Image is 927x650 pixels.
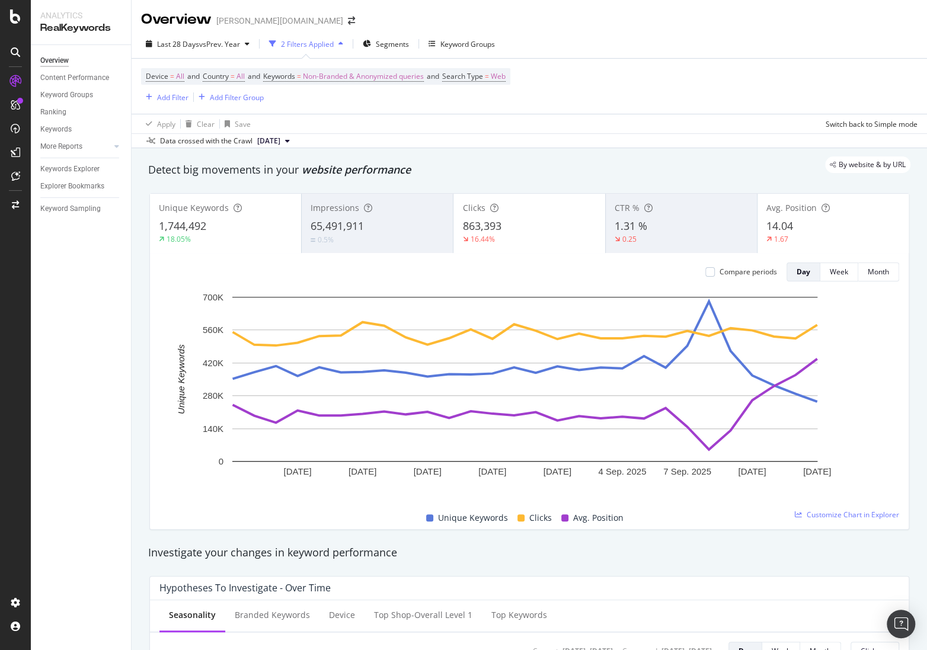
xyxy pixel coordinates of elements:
[803,466,831,476] text: [DATE]
[40,55,69,67] div: Overview
[176,344,186,414] text: Unique Keywords
[858,262,899,281] button: Month
[40,21,122,35] div: RealKeywords
[203,390,223,401] text: 280K
[283,466,311,476] text: [DATE]
[264,34,348,53] button: 2 Filters Applied
[141,9,212,30] div: Overview
[311,238,315,242] img: Equal
[442,71,483,81] span: Search Type
[615,219,647,233] span: 1.31 %
[414,466,442,476] text: [DATE]
[40,9,122,21] div: Analytics
[887,610,915,638] div: Open Intercom Messenger
[839,161,906,168] span: By website & by URL
[197,119,215,129] div: Clear
[349,466,376,476] text: [DATE]
[795,510,899,520] a: Customize Chart in Explorer
[148,545,910,561] div: Investigate your changes in keyword performance
[160,136,252,146] div: Data crossed with the Crawl
[203,71,229,81] span: Country
[141,114,175,133] button: Apply
[303,68,424,85] span: Non-Branded & Anonymized queries
[40,106,123,119] a: Ranking
[663,466,711,476] text: 7 Sep. 2025
[157,119,175,129] div: Apply
[141,34,254,53] button: Last 28 DaysvsPrev. Year
[440,39,495,49] div: Keyword Groups
[424,34,500,53] button: Keyword Groups
[491,68,506,85] span: Web
[203,292,223,302] text: 700K
[329,609,355,621] div: Device
[485,71,489,81] span: =
[203,325,223,335] text: 560K
[159,202,229,213] span: Unique Keywords
[203,358,223,368] text: 420K
[738,466,766,476] text: [DATE]
[157,92,188,103] div: Add Filter
[159,291,891,497] svg: A chart.
[470,234,494,244] div: 16.44%
[159,219,206,233] span: 1,744,492
[40,163,100,175] div: Keywords Explorer
[376,39,409,49] span: Segments
[529,511,552,525] span: Clicks
[210,92,264,103] div: Add Filter Group
[40,163,123,175] a: Keywords Explorer
[40,89,93,101] div: Keyword Groups
[235,119,251,129] div: Save
[194,90,264,104] button: Add Filter Group
[820,262,858,281] button: Week
[40,180,123,193] a: Explorer Bookmarks
[170,71,174,81] span: =
[821,114,918,133] button: Switch back to Simple mode
[774,234,788,244] div: 1.67
[830,267,848,277] div: Week
[374,609,472,621] div: Top Shop-Overall Level 1
[252,134,295,148] button: [DATE]
[181,114,215,133] button: Clear
[248,71,260,81] span: and
[622,234,637,244] div: 0.25
[348,17,355,25] div: arrow-right-arrow-left
[720,267,777,277] div: Compare periods
[176,68,184,85] span: All
[219,456,223,466] text: 0
[157,39,199,49] span: Last 28 Days
[40,72,109,84] div: Content Performance
[169,609,216,621] div: Seasonality
[825,156,910,173] div: legacy label
[766,219,793,233] span: 14.04
[311,202,359,213] span: Impressions
[40,140,111,153] a: More Reports
[236,68,245,85] span: All
[766,202,817,213] span: Avg. Position
[787,262,820,281] button: Day
[573,511,624,525] span: Avg. Position
[40,123,72,136] div: Keywords
[797,267,810,277] div: Day
[40,55,123,67] a: Overview
[807,510,899,520] span: Customize Chart in Explorer
[826,119,918,129] div: Switch back to Simple mode
[544,466,571,476] text: [DATE]
[40,140,82,153] div: More Reports
[462,202,485,213] span: Clicks
[257,136,280,146] span: 2025 Sep. 8th
[40,106,66,119] div: Ranking
[478,466,506,476] text: [DATE]
[216,15,343,27] div: [PERSON_NAME][DOMAIN_NAME]
[235,609,310,621] div: Branded Keywords
[40,72,123,84] a: Content Performance
[427,71,439,81] span: and
[263,71,295,81] span: Keywords
[220,114,251,133] button: Save
[40,123,123,136] a: Keywords
[203,423,223,433] text: 140K
[868,267,889,277] div: Month
[281,39,334,49] div: 2 Filters Applied
[40,180,104,193] div: Explorer Bookmarks
[40,203,101,215] div: Keyword Sampling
